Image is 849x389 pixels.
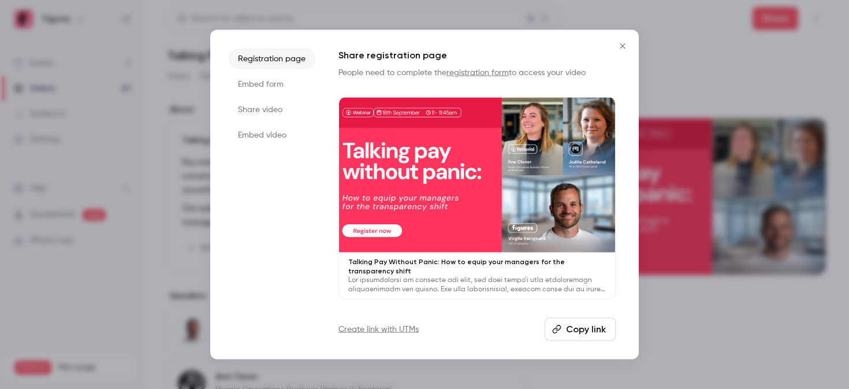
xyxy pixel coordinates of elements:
[229,73,315,94] li: Embed form
[446,68,509,76] a: registration form
[338,66,616,78] p: People need to complete the to access your video
[229,48,315,69] li: Registration page
[338,324,419,335] a: Create link with UTMs
[338,48,616,62] h1: Share registration page
[348,257,606,276] p: Talking Pay Without Panic: How to equip your managers for the transparency shift
[229,124,315,145] li: Embed video
[545,318,616,341] button: Copy link
[348,276,606,294] p: Lor ipsumdolorsi am consecte adi elit, sed doei tempo’i utla etdoloremagn aliquaenimadm ven quisn...
[229,99,315,120] li: Share video
[611,34,634,57] button: Close
[338,97,616,299] a: Talking Pay Without Panic: How to equip your managers for the transparency shiftLor ipsumdolorsi ...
